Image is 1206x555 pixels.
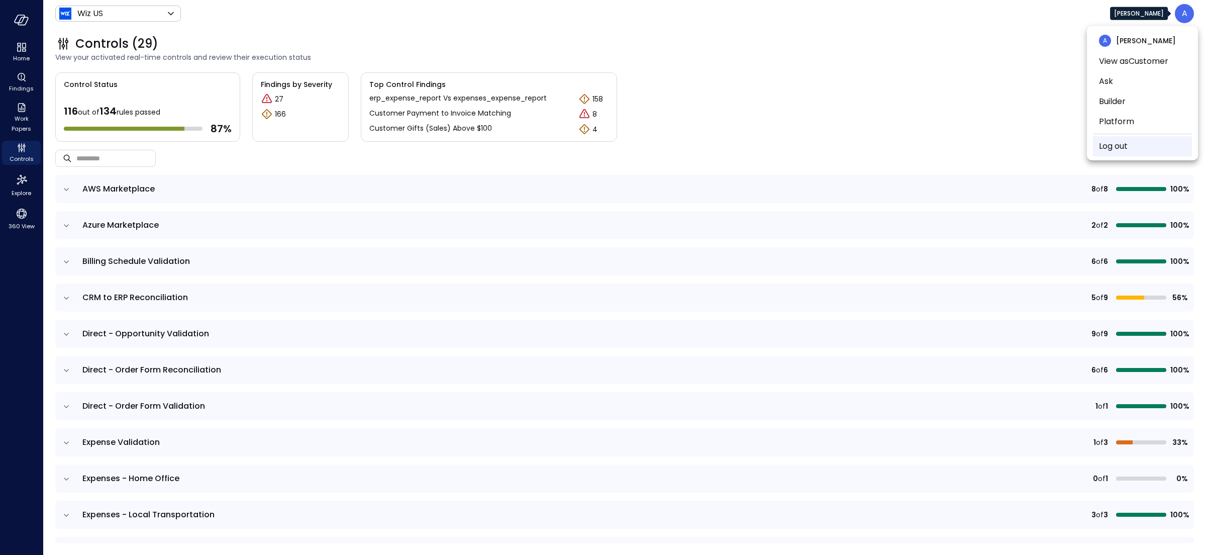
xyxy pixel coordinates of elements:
div: A [1099,35,1111,47]
li: Ask [1093,71,1192,91]
li: Platform [1093,112,1192,132]
li: Builder [1093,91,1192,112]
div: [PERSON_NAME] [1110,7,1168,20]
a: Log out [1099,140,1128,152]
span: [PERSON_NAME] [1116,35,1176,46]
li: View as Customer [1093,51,1192,71]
